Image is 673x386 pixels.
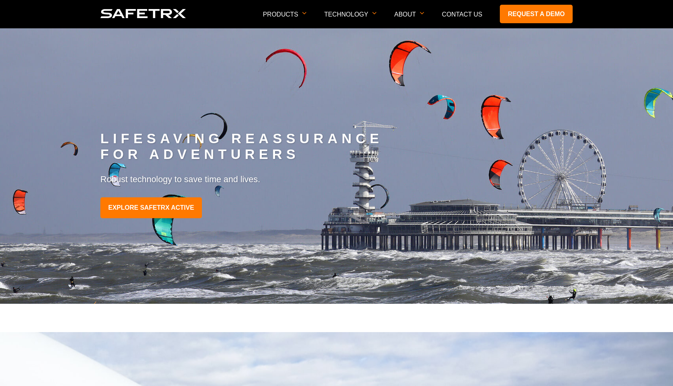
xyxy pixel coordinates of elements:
p: Robust technology to save time and lives. [100,174,573,186]
p: About [394,11,424,28]
p: Products [263,11,307,28]
a: Contact Us [442,11,483,18]
a: Request a demo [500,5,573,23]
img: arrow icon [420,12,424,15]
p: Technology [324,11,377,28]
h2: LIFESAVING REASSURANCE FOR ADVENTURERS [100,131,573,163]
a: EXPLORE SAFETRX ACTIVE [100,198,202,218]
img: logo SafeTrx [100,9,186,18]
img: arrow icon [372,12,377,15]
img: arrow icon [302,12,307,15]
